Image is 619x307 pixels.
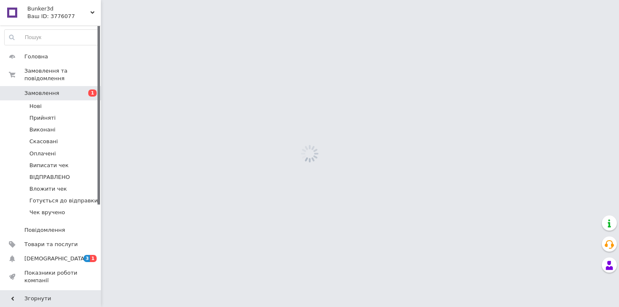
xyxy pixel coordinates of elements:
span: 3 [84,255,90,262]
span: [DEMOGRAPHIC_DATA] [24,255,87,262]
input: Пошук [5,30,99,45]
span: Головна [24,53,48,60]
span: Bunker3d [27,5,90,13]
span: Виконані [29,126,55,134]
div: Ваш ID: 3776077 [27,13,101,20]
span: Замовлення [24,89,59,97]
span: Виписати чек [29,162,68,169]
span: 1 [90,255,97,262]
span: Показники роботи компанії [24,269,78,284]
span: 1 [88,89,97,97]
span: Готується до відправки [29,197,98,205]
span: Вложити чек [29,185,67,193]
span: Товари та послуги [24,241,78,248]
span: Чек вручено [29,209,65,216]
span: Замовлення та повідомлення [24,67,101,82]
span: Оплачені [29,150,56,157]
span: ВІДПРАВЛЕНО [29,173,70,181]
span: Скасовані [29,138,58,145]
span: Нові [29,102,42,110]
span: Повідомлення [24,226,65,234]
span: Прийняті [29,114,55,122]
